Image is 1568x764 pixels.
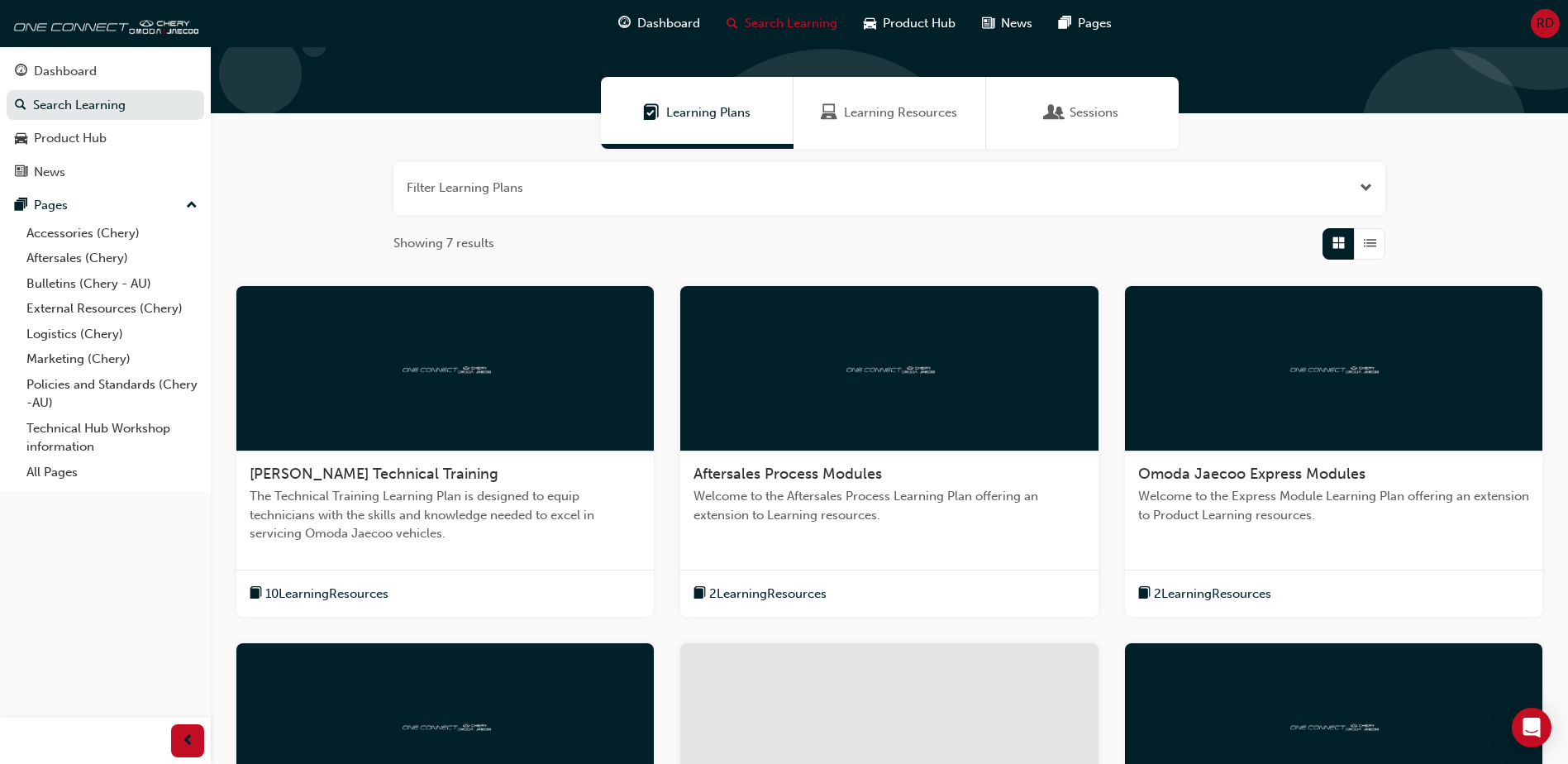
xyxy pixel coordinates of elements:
a: Dashboard [7,56,204,87]
span: book-icon [693,584,706,604]
span: Learning Plans [666,103,751,122]
span: News [1001,14,1032,33]
a: Aftersales (Chery) [20,246,204,271]
span: Learning Resources [844,103,957,122]
a: pages-iconPages [1046,7,1125,41]
a: Technical Hub Workshop information [20,416,204,460]
a: guage-iconDashboard [605,7,713,41]
a: Product Hub [7,123,204,154]
span: car-icon [864,13,876,34]
span: prev-icon [182,731,194,752]
span: Dashboard [637,14,700,33]
span: 2 Learning Resources [709,585,827,604]
a: Policies and Standards (Chery -AU) [20,372,204,416]
span: RD [1537,14,1554,33]
a: oneconnectOmoda Jaecoo Express ModulesWelcome to the Express Module Learning Plan offering an ext... [1125,286,1542,618]
span: car-icon [15,131,27,146]
a: search-iconSearch Learning [713,7,851,41]
a: All Pages [20,460,204,485]
a: SessionsSessions [986,77,1179,149]
div: News [34,163,65,182]
a: Logistics (Chery) [20,322,204,347]
span: news-icon [15,165,27,180]
img: oneconnect [400,360,491,375]
span: up-icon [186,195,198,217]
span: book-icon [1138,584,1151,604]
a: Accessories (Chery) [20,221,204,246]
button: book-icon10LearningResources [250,584,388,604]
a: news-iconNews [969,7,1046,41]
a: Learning ResourcesLearning Resources [794,77,986,149]
button: book-icon2LearningResources [693,584,827,604]
span: List [1364,234,1376,253]
button: RD [1531,9,1560,38]
span: guage-icon [618,13,631,34]
div: Pages [34,196,68,215]
button: DashboardSearch LearningProduct HubNews [7,53,204,190]
a: car-iconProduct Hub [851,7,969,41]
div: Product Hub [34,129,107,148]
span: pages-icon [15,198,27,213]
img: oneconnect [1288,718,1379,733]
span: Showing 7 results [393,234,494,253]
img: oneconnect [8,7,198,40]
span: Welcome to the Aftersales Process Learning Plan offering an extension to Learning resources. [693,487,1084,524]
button: Open the filter [1360,179,1372,198]
button: Pages [7,190,204,221]
a: Search Learning [7,90,204,121]
span: guage-icon [15,64,27,79]
span: Aftersales Process Modules [693,465,882,483]
a: External Resources (Chery) [20,296,204,322]
span: Learning Resources [821,103,837,122]
span: Search Learning [745,14,837,33]
span: news-icon [982,13,994,34]
img: oneconnect [1288,360,1379,375]
span: Learning Plans [643,103,660,122]
a: oneconnectAftersales Process ModulesWelcome to the Aftersales Process Learning Plan offering an e... [680,286,1098,618]
a: News [7,157,204,188]
div: Open Intercom Messenger [1512,708,1551,747]
a: Marketing (Chery) [20,346,204,372]
span: Omoda Jaecoo Express Modules [1138,465,1365,483]
a: oneconnect[PERSON_NAME] Technical TrainingThe Technical Training Learning Plan is designed to equ... [236,286,654,618]
span: Pages [1078,14,1112,33]
span: Grid [1332,234,1345,253]
img: oneconnect [844,360,935,375]
span: 10 Learning Resources [265,585,388,604]
span: The Technical Training Learning Plan is designed to equip technicians with the skills and knowled... [250,487,641,543]
span: Sessions [1070,103,1118,122]
button: book-icon2LearningResources [1138,584,1271,604]
span: search-icon [727,13,738,34]
div: Dashboard [34,62,97,81]
span: Product Hub [883,14,956,33]
span: [PERSON_NAME] Technical Training [250,465,498,483]
span: Welcome to the Express Module Learning Plan offering an extension to Product Learning resources. [1138,487,1529,524]
img: oneconnect [400,718,491,733]
span: search-icon [15,98,26,113]
span: pages-icon [1059,13,1071,34]
a: Bulletins (Chery - AU) [20,271,204,297]
span: 2 Learning Resources [1154,585,1271,604]
span: Sessions [1046,103,1063,122]
span: book-icon [250,584,262,604]
a: Learning PlansLearning Plans [601,77,794,149]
